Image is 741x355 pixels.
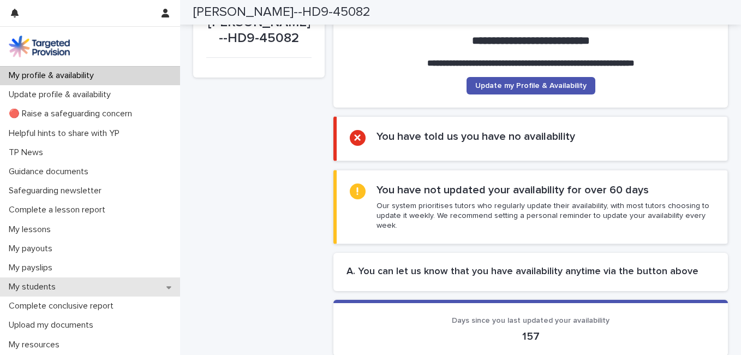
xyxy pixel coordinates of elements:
h2: A. You can let us know that you have availability anytime via the button above [346,266,715,278]
img: M5nRWzHhSzIhMunXDL62 [9,35,70,57]
h2: You have not updated your availability for over 60 days [377,184,649,197]
p: My students [4,282,64,292]
p: My profile & availability [4,70,103,81]
p: My payouts [4,244,61,254]
p: Upload my documents [4,320,102,330]
p: My payslips [4,263,61,273]
p: Complete a lesson report [4,205,114,215]
span: Days since you last updated your availability [452,317,609,324]
p: Update profile & availability [4,90,119,100]
p: Safeguarding newsletter [4,186,110,196]
p: Guidance documents [4,167,97,177]
p: 157 [346,330,715,343]
p: My lessons [4,224,59,235]
p: [PERSON_NAME]--HD9-45082 [206,15,312,46]
p: Helpful hints to share with YP [4,128,128,139]
a: Update my Profile & Availability [467,77,595,94]
span: Update my Profile & Availability [475,82,587,90]
h2: You have told us you have no availability [377,130,575,143]
p: Our system prioritises tutors who regularly update their availability, with most tutors choosing ... [377,201,714,231]
p: My resources [4,340,68,350]
p: TP News [4,147,52,158]
p: Complete conclusive report [4,301,122,311]
p: 🔴 Raise a safeguarding concern [4,109,141,119]
h2: [PERSON_NAME]--HD9-45082 [193,4,370,20]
